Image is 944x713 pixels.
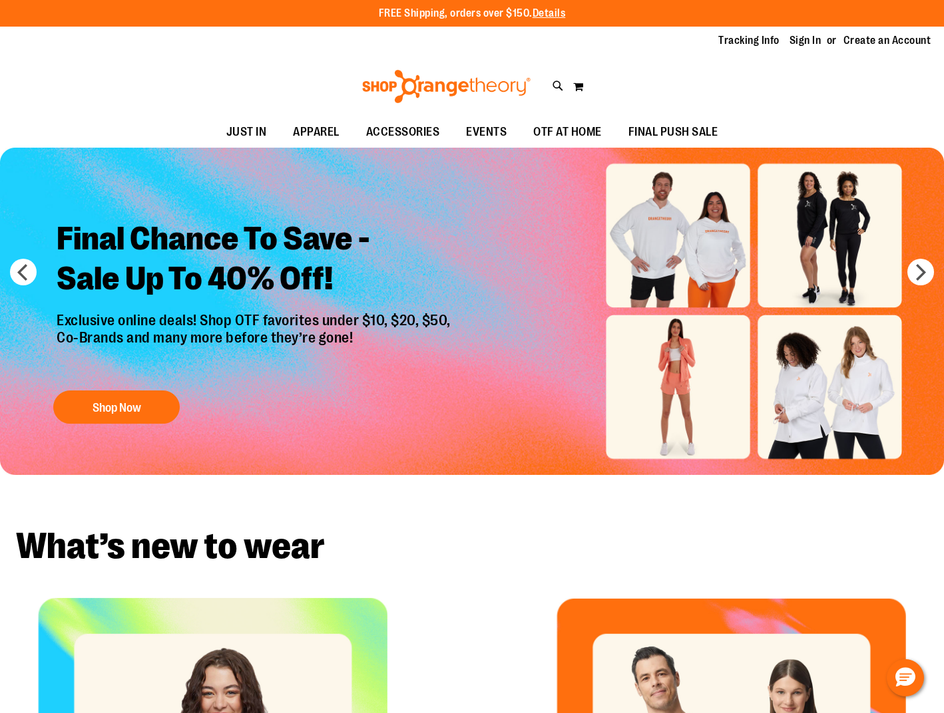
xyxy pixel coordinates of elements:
[843,33,931,48] a: Create an Account
[887,659,924,696] button: Hello, have a question? Let’s chat.
[47,312,464,377] p: Exclusive online deals! Shop OTF favorites under $10, $20, $50, Co-Brands and many more before th...
[533,7,566,19] a: Details
[907,259,934,285] button: next
[280,117,353,148] a: APPAREL
[47,209,464,312] h2: Final Chance To Save - Sale Up To 40% Off!
[615,117,732,148] a: FINAL PUSH SALE
[718,33,780,48] a: Tracking Info
[226,117,267,147] span: JUST IN
[16,528,928,565] h2: What’s new to wear
[466,117,507,147] span: EVENTS
[213,117,280,148] a: JUST IN
[293,117,340,147] span: APPAREL
[790,33,822,48] a: Sign In
[379,6,566,21] p: FREE Shipping, orders over $150.
[453,117,520,148] a: EVENTS
[360,70,533,103] img: Shop Orangetheory
[10,259,37,285] button: prev
[47,209,464,430] a: Final Chance To Save -Sale Up To 40% Off! Exclusive online deals! Shop OTF favorites under $10, $...
[628,117,718,147] span: FINAL PUSH SALE
[520,117,615,148] a: OTF AT HOME
[53,390,180,424] button: Shop Now
[366,117,440,147] span: ACCESSORIES
[533,117,602,147] span: OTF AT HOME
[353,117,453,148] a: ACCESSORIES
